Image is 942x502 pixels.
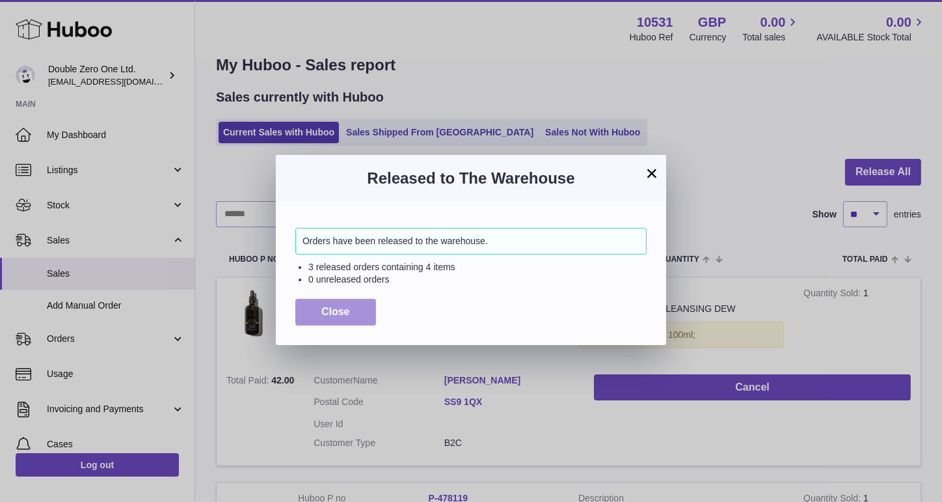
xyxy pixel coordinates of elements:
[308,273,647,286] li: 0 unreleased orders
[295,168,647,189] h3: Released to The Warehouse
[295,299,376,326] button: Close
[295,228,647,255] div: Orders have been released to the warehouse.
[321,306,350,317] span: Close
[644,165,660,181] button: ×
[308,261,647,273] li: 3 released orders containing 4 items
